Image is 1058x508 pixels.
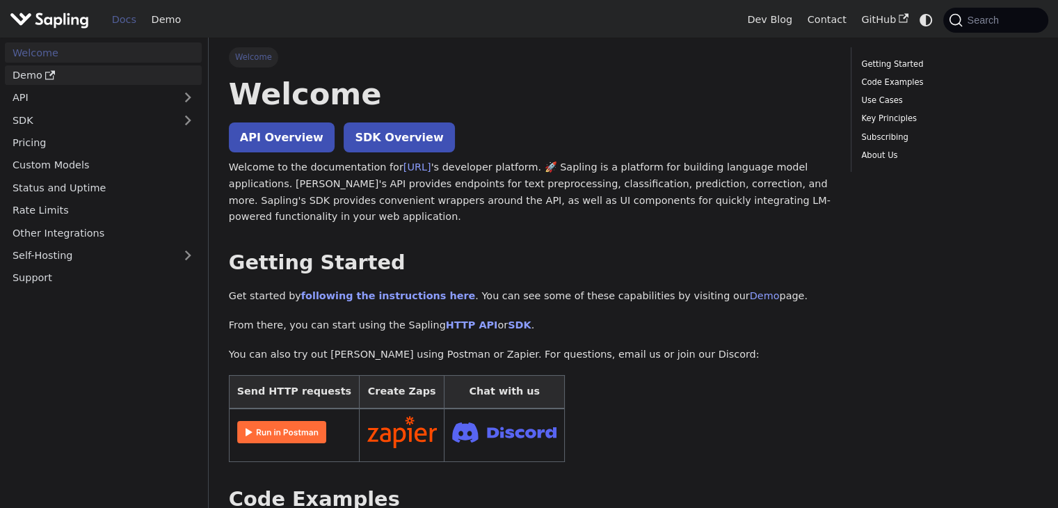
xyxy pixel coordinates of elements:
[10,10,94,30] a: Sapling.aiSapling.ai
[861,76,1033,89] a: Code Examples
[916,10,936,30] button: Switch between dark and light mode (currently system mode)
[229,47,831,67] nav: Breadcrumbs
[229,159,831,225] p: Welcome to the documentation for 's developer platform. 🚀 Sapling is a platform for building lang...
[5,42,202,63] a: Welcome
[800,9,854,31] a: Contact
[367,416,437,448] img: Connect in Zapier
[403,161,431,173] a: [URL]
[739,9,799,31] a: Dev Blog
[5,110,174,130] a: SDK
[5,177,202,198] a: Status and Uptime
[963,15,1007,26] span: Search
[452,418,556,447] img: Join Discord
[229,47,278,67] span: Welcome
[5,65,202,86] a: Demo
[5,133,202,153] a: Pricing
[853,9,915,31] a: GitHub
[229,75,831,113] h1: Welcome
[861,149,1033,162] a: About Us
[104,9,144,31] a: Docs
[5,200,202,221] a: Rate Limits
[750,290,780,301] a: Demo
[5,155,202,175] a: Custom Models
[229,376,359,408] th: Send HTTP requests
[301,290,475,301] a: following the instructions here
[174,110,202,130] button: Expand sidebar category 'SDK'
[508,319,531,331] a: SDK
[229,347,831,363] p: You can also try out [PERSON_NAME] using Postman or Zapier. For questions, email us or join our D...
[5,223,202,243] a: Other Integrations
[5,88,174,108] a: API
[237,421,326,443] img: Run in Postman
[446,319,498,331] a: HTTP API
[144,9,189,31] a: Demo
[861,131,1033,144] a: Subscribing
[10,10,89,30] img: Sapling.ai
[174,88,202,108] button: Expand sidebar category 'API'
[229,251,831,276] h2: Getting Started
[444,376,565,408] th: Chat with us
[861,58,1033,71] a: Getting Started
[229,122,335,152] a: API Overview
[5,246,202,266] a: Self-Hosting
[5,268,202,288] a: Support
[861,94,1033,107] a: Use Cases
[359,376,444,408] th: Create Zaps
[229,317,831,334] p: From there, you can start using the Sapling or .
[861,112,1033,125] a: Key Principles
[344,122,454,152] a: SDK Overview
[229,288,831,305] p: Get started by . You can see some of these capabilities by visiting our page.
[943,8,1048,33] button: Search (Command+K)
